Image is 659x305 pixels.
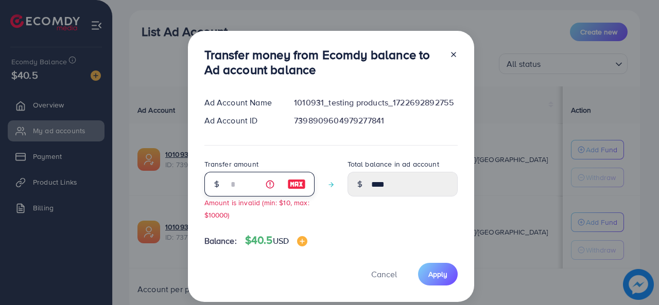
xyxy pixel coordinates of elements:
button: Apply [418,263,458,285]
div: 1010931_testing products_1722692892755 [286,97,465,109]
div: Ad Account Name [196,97,286,109]
span: Balance: [204,235,237,247]
h4: $40.5 [245,234,307,247]
small: Amount is invalid (min: $10, max: $10000) [204,198,309,219]
img: image [287,178,306,190]
h3: Transfer money from Ecomdy balance to Ad account balance [204,47,441,77]
button: Cancel [358,263,410,285]
div: Ad Account ID [196,115,286,127]
img: image [297,236,307,246]
span: USD [273,235,289,246]
span: Apply [428,269,447,279]
div: 7398909604979277841 [286,115,465,127]
span: Cancel [371,268,397,280]
label: Transfer amount [204,159,258,169]
label: Total balance in ad account [348,159,439,169]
